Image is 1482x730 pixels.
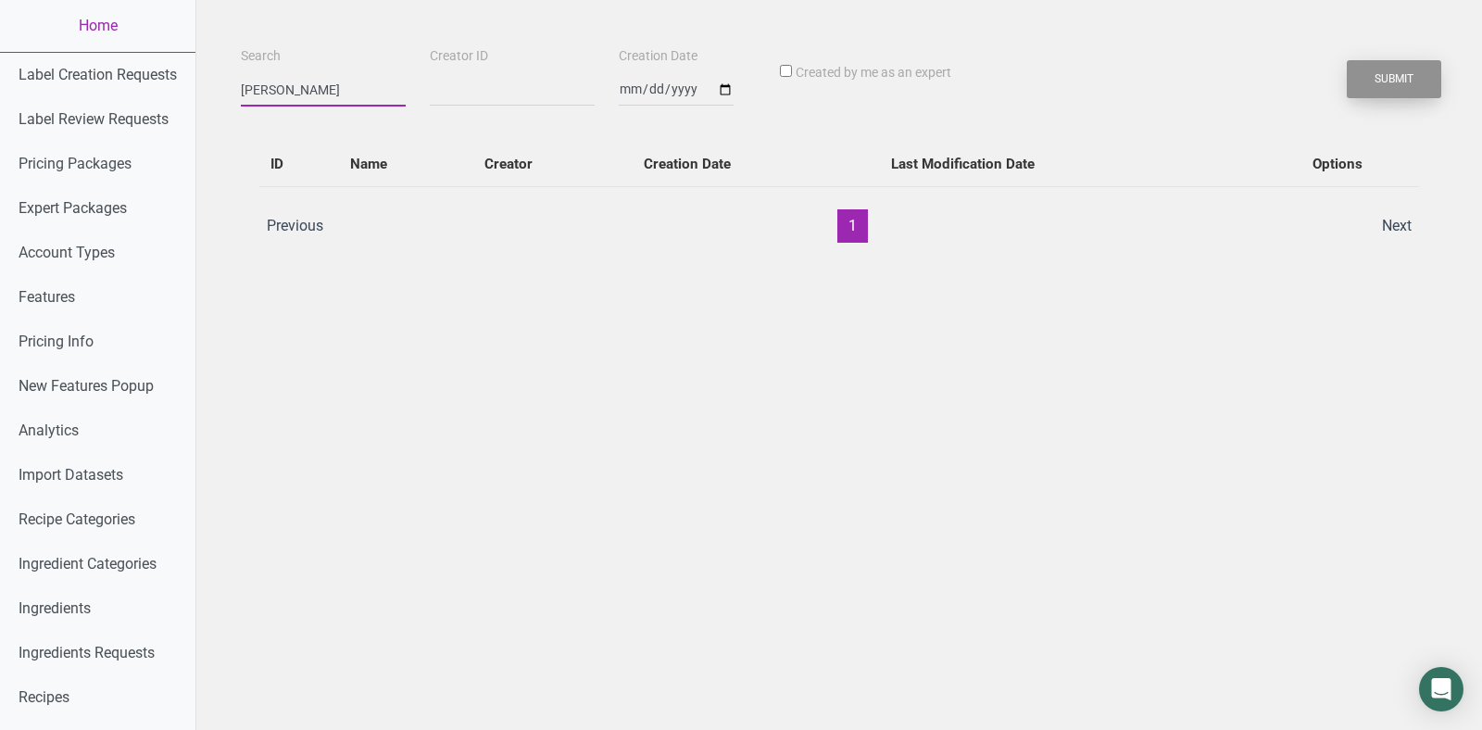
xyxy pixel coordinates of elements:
[350,156,387,172] b: Name
[484,156,533,172] b: Creator
[644,156,731,172] b: Creation Date
[241,123,1438,261] div: Recipes
[1312,156,1363,172] b: Options
[1419,667,1463,711] div: Open Intercom Messenger
[259,209,1419,243] div: Page navigation example
[619,47,697,66] label: Creation Date
[796,64,951,82] label: Created by me as an expert
[1347,60,1441,98] button: Submit
[430,47,488,66] label: Creator ID
[837,209,868,243] button: 1
[891,156,1035,172] b: Last Modification Date
[241,47,281,66] label: Search
[270,156,283,172] b: ID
